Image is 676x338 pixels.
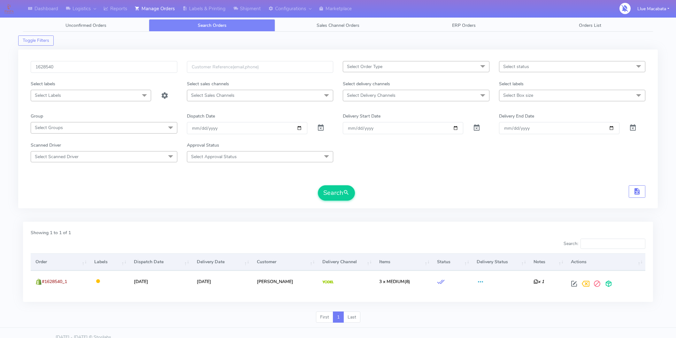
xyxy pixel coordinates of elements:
[580,239,645,249] input: Search:
[31,113,43,119] label: Group
[252,271,318,292] td: [PERSON_NAME]
[534,279,544,285] i: x 1
[374,253,432,271] th: Items: activate to sort column ascending
[31,229,71,236] label: Showing 1 to 1 of 1
[566,253,645,271] th: Actions: activate to sort column ascending
[187,81,229,87] label: Select sales channels
[318,253,374,271] th: Delivery Channel: activate to sort column ascending
[633,2,674,15] button: Llue Macabata
[35,154,79,160] span: Select Scanned Driver
[503,64,529,70] span: Select status
[191,92,234,98] span: Select Sales Channels
[191,154,237,160] span: Select Approval Status
[452,22,476,28] span: ERP Orders
[529,253,566,271] th: Notes: activate to sort column ascending
[31,81,55,87] label: Select labels
[252,253,318,271] th: Customer: activate to sort column ascending
[347,92,396,98] span: Select Delivery Channels
[379,279,404,285] span: 3 x MEDIUM
[579,22,601,28] span: Orders List
[31,61,177,73] input: Order Id
[499,113,534,119] label: Delivery End Date
[129,271,192,292] td: [DATE]
[42,279,67,285] span: #1628540_1
[18,35,54,46] button: Toggle Filters
[318,185,355,201] button: Search
[198,22,227,28] span: Search Orders
[35,279,42,285] img: shopify.png
[499,81,524,87] label: Select labels
[31,142,61,149] label: Scanned Driver
[35,125,63,131] span: Select Groups
[379,279,410,285] span: (8)
[35,92,61,98] span: Select Labels
[23,19,653,32] ul: Tabs
[564,239,645,249] label: Search:
[65,22,106,28] span: Unconfirmed Orders
[187,113,215,119] label: Dispatch Date
[503,92,533,98] span: Select Box size
[432,253,472,271] th: Status: activate to sort column ascending
[192,271,252,292] td: [DATE]
[472,253,529,271] th: Delivery Status: activate to sort column ascending
[192,253,252,271] th: Delivery Date: activate to sort column ascending
[333,311,344,323] a: 1
[31,253,89,271] th: Order: activate to sort column ascending
[343,81,390,87] label: Select delivery channels
[343,113,380,119] label: Delivery Start Date
[317,22,359,28] span: Sales Channel Orders
[129,253,192,271] th: Dispatch Date: activate to sort column ascending
[187,142,219,149] label: Approval Status
[322,280,334,284] img: Yodel
[89,253,129,271] th: Labels: activate to sort column ascending
[187,61,334,73] input: Customer Reference(email,phone)
[347,64,382,70] span: Select Order Type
